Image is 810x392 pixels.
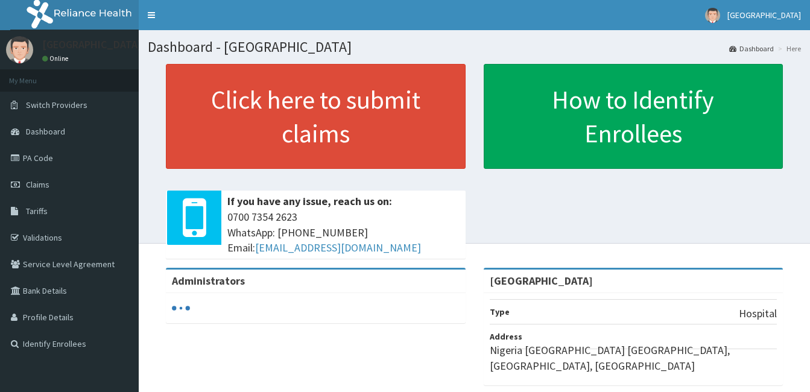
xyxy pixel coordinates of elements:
[484,64,783,169] a: How to Identify Enrollees
[775,43,801,54] li: Here
[26,179,49,190] span: Claims
[166,64,466,169] a: Click here to submit claims
[227,209,460,256] span: 0700 7354 2623 WhatsApp: [PHONE_NUMBER] Email:
[490,331,522,342] b: Address
[172,274,245,288] b: Administrators
[148,39,801,55] h1: Dashboard - [GEOGRAPHIC_DATA]
[42,39,142,50] p: [GEOGRAPHIC_DATA]
[227,194,392,208] b: If you have any issue, reach us on:
[172,299,190,317] svg: audio-loading
[255,241,421,254] a: [EMAIL_ADDRESS][DOMAIN_NAME]
[739,306,777,321] p: Hospital
[705,8,720,23] img: User Image
[729,43,774,54] a: Dashboard
[6,36,33,63] img: User Image
[490,274,593,288] strong: [GEOGRAPHIC_DATA]
[727,10,801,21] span: [GEOGRAPHIC_DATA]
[26,206,48,217] span: Tariffs
[42,54,71,63] a: Online
[26,126,65,137] span: Dashboard
[490,306,510,317] b: Type
[490,343,777,373] p: Nigeria [GEOGRAPHIC_DATA] [GEOGRAPHIC_DATA], [GEOGRAPHIC_DATA], [GEOGRAPHIC_DATA]
[26,100,87,110] span: Switch Providers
